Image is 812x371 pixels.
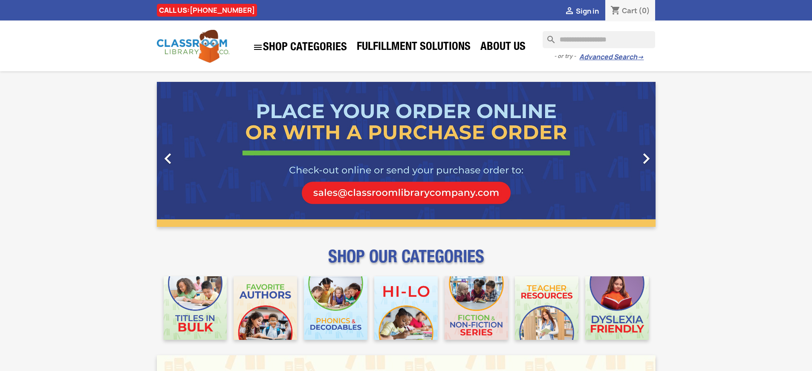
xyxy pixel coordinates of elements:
img: CLC_Bulk_Mobile.jpg [164,276,227,340]
ul: Carousel container [157,82,656,227]
i:  [253,42,263,52]
i:  [564,6,575,17]
img: CLC_Favorite_Authors_Mobile.jpg [234,276,297,340]
p: SHOP OUR CATEGORIES [157,254,656,270]
a: Next [581,82,656,227]
div: CALL US: [157,4,257,17]
span: (0) [639,6,650,15]
a: About Us [476,39,530,56]
span: Cart [622,6,637,15]
a: SHOP CATEGORIES [249,38,351,57]
a: Fulfillment Solutions [353,39,475,56]
img: CLC_Dyslexia_Mobile.jpg [585,276,649,340]
i: shopping_cart [610,6,621,16]
img: CLC_Teacher_Resources_Mobile.jpg [515,276,578,340]
span: → [637,53,644,61]
i: search [543,31,553,41]
a:  Sign in [564,6,599,16]
span: Sign in [576,6,599,16]
img: CLC_Fiction_Nonfiction_Mobile.jpg [445,276,508,340]
img: CLC_HiLo_Mobile.jpg [374,276,438,340]
i:  [636,148,657,169]
span: - or try - [554,52,579,61]
a: [PHONE_NUMBER] [190,6,255,15]
a: Previous [157,82,232,227]
i:  [157,148,179,169]
input: Search [543,31,655,48]
img: CLC_Phonics_And_Decodables_Mobile.jpg [304,276,367,340]
a: Advanced Search→ [579,53,644,61]
img: Classroom Library Company [157,30,229,63]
